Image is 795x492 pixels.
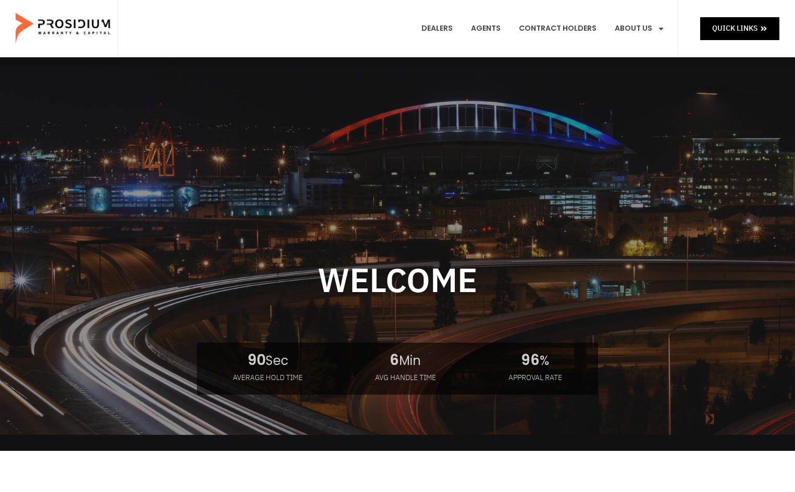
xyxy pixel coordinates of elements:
a: About Us [607,9,673,48]
a: Contract Holders [511,9,604,48]
nav: Menu [414,9,673,48]
a: Dealers [414,9,461,48]
span: Quick Links [712,22,757,35]
a: Quick Links [700,17,779,40]
a: Agents [463,9,508,48]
